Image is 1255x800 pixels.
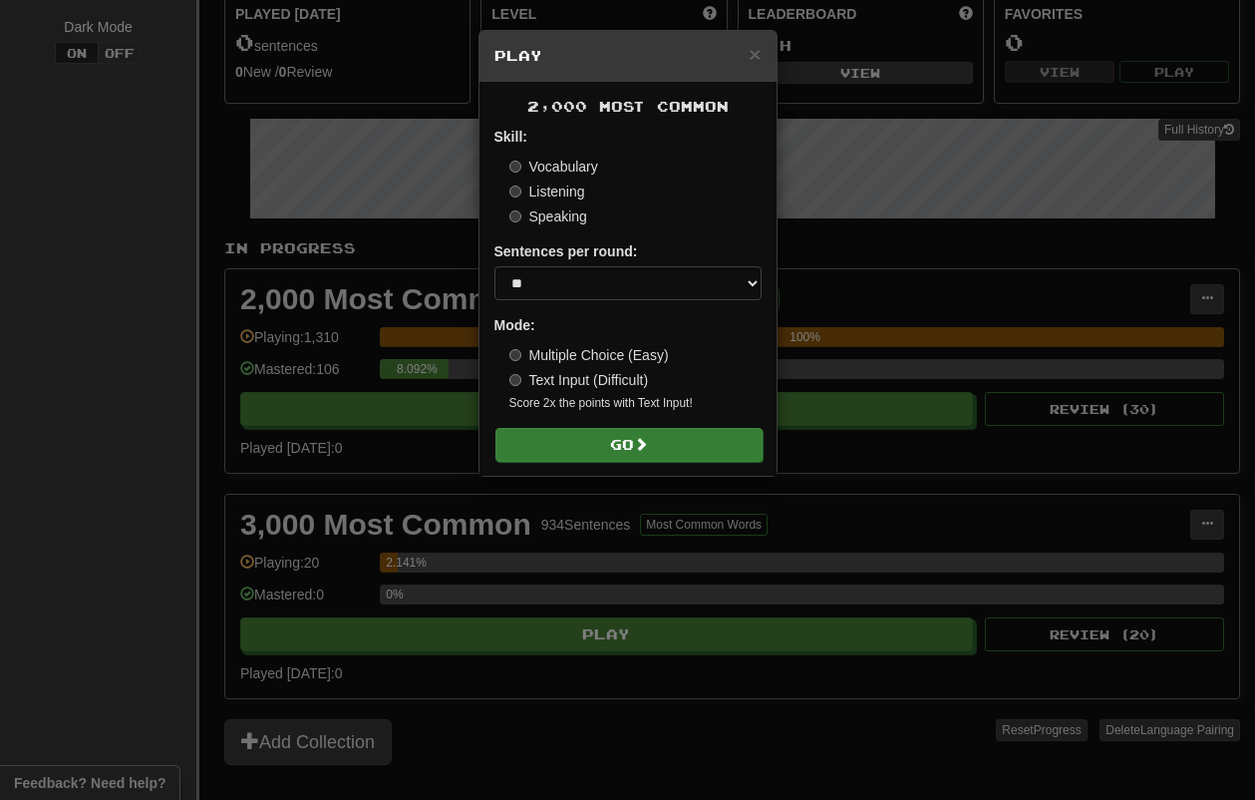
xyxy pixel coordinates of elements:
[749,43,761,66] span: ×
[509,161,521,173] input: Vocabulary
[509,206,587,226] label: Speaking
[509,210,521,222] input: Speaking
[509,349,521,361] input: Multiple Choice (Easy)
[495,428,763,462] button: Go
[509,395,762,412] small: Score 2x the points with Text Input !
[494,129,527,145] strong: Skill:
[509,370,649,390] label: Text Input (Difficult)
[749,44,761,65] button: Close
[494,241,638,261] label: Sentences per round:
[509,157,598,177] label: Vocabulary
[509,182,585,201] label: Listening
[509,345,669,365] label: Multiple Choice (Easy)
[527,98,729,115] span: 2,000 Most Common
[509,186,521,198] input: Listening
[509,374,521,386] input: Text Input (Difficult)
[494,46,762,66] h5: Play
[494,317,535,333] strong: Mode:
